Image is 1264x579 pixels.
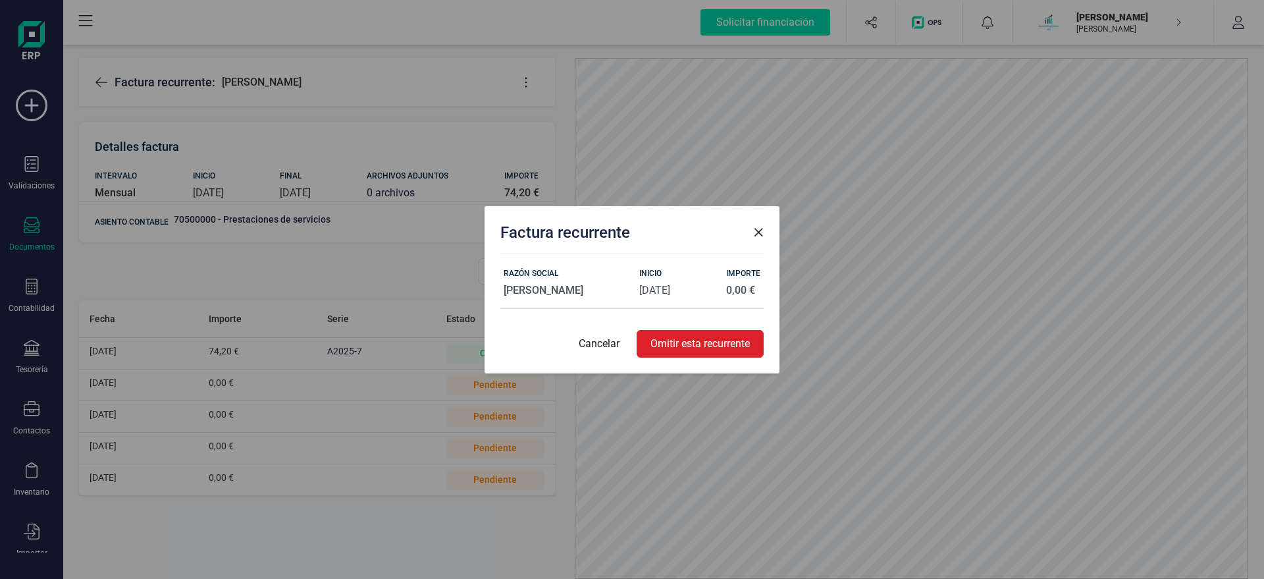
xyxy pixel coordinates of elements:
[637,330,764,358] button: Omitir esta recurrente
[579,336,619,352] p: Cancelar
[504,283,583,298] p: [PERSON_NAME]
[726,283,760,298] p: 0,00 €
[748,222,769,243] button: Close
[726,264,760,283] h6: IMPORTE
[639,264,670,283] h6: INICIO
[504,264,583,283] h6: RAZÓN SOCIAL
[639,283,670,298] p: [DATE]
[495,217,748,243] div: Factura recurrente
